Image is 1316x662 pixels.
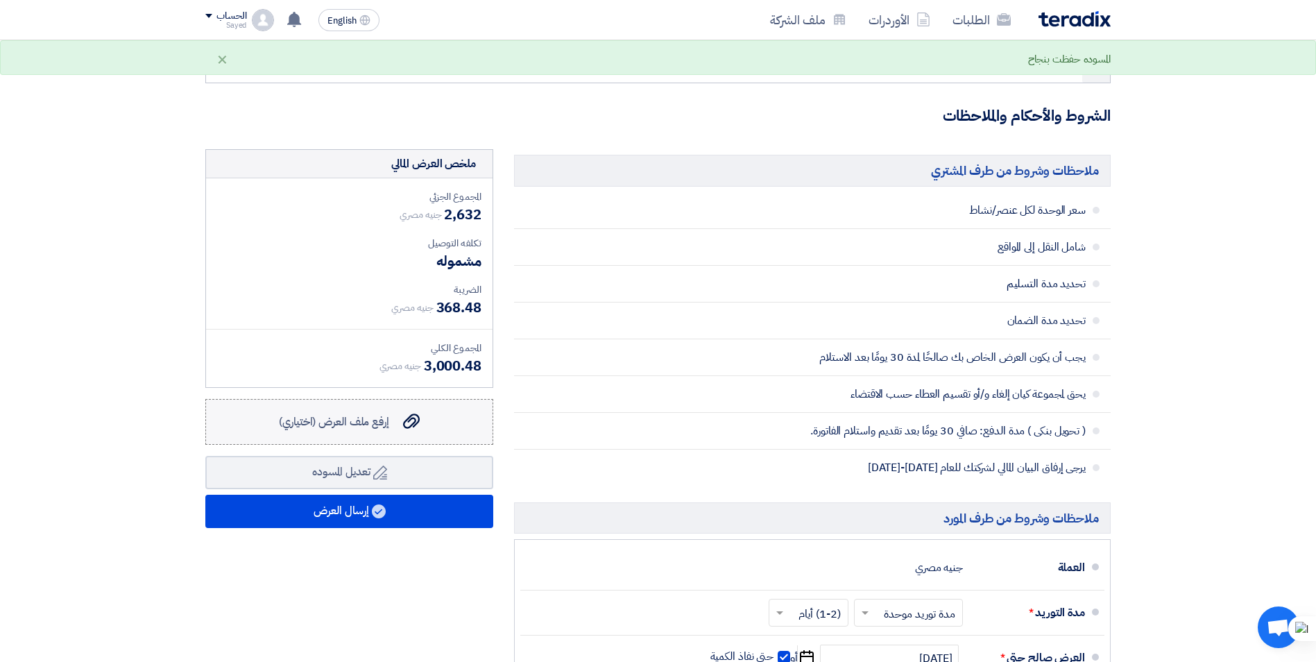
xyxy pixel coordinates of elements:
div: × [216,51,228,67]
span: تحديد مدة التسليم [629,277,1086,291]
span: يجب أن يكون العرض الخاص بك صالحًا لمدة 30 يومًا بعد الاستلام [629,350,1086,364]
div: Open chat [1258,606,1299,648]
span: 368.48 [436,297,481,318]
div: الحساب [216,10,246,22]
a: الأوردرات [857,3,941,36]
span: English [327,16,357,26]
div: ملخص العرض المالي [391,155,476,172]
img: Teradix logo [1039,11,1111,27]
span: ( تحويل بنكى ) مدة الدفع: صافي 30 يومًا بعد تقديم واستلام الفاتورة. [629,424,1086,438]
div: المجموع الكلي [217,341,481,355]
span: سعر الوحدة لكل عنصر/نشاط [629,203,1086,217]
button: English [318,9,379,31]
a: ملف الشركة [759,3,857,36]
div: جنيه مصري [915,554,963,581]
span: مشموله [436,251,481,271]
a: الطلبات [941,3,1022,36]
span: جنيه مصري [400,207,441,222]
div: تكلفه التوصيل [217,236,481,251]
span: جنيه مصري [379,359,421,373]
span: يرجى إرفاق البيان المالي لشركتك للعام [DATE]-[DATE] [629,461,1086,475]
img: profile_test.png [252,9,274,31]
h5: ملاحظات وشروط من طرف المشتري [514,155,1111,186]
span: 3,000.48 [424,355,481,376]
div: المجموع الجزئي [217,189,481,204]
button: إرسال العرض [205,495,493,528]
div: المسوده حفظت بنجاح [1028,51,1111,67]
span: شامل النقل إلى المواقع [629,240,1086,254]
span: إرفع ملف العرض (اختياري) [279,414,389,430]
button: تعديل المسوده [205,456,493,489]
h5: ملاحظات وشروط من طرف المورد [514,502,1111,534]
div: الضريبة [217,282,481,297]
div: مدة التوريد [974,596,1085,629]
span: جنيه مصري [391,300,433,315]
span: تحديد مدة الضمان [629,314,1086,328]
span: يحق لمجموعة كيان إلغاء و/أو تقسيم العطاء حسب الاقتضاء [629,387,1086,401]
div: العملة [974,551,1085,584]
span: 2,632 [444,204,481,225]
h3: الشروط والأحكام والملاحظات [205,105,1111,127]
div: Sayed [205,22,246,29]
